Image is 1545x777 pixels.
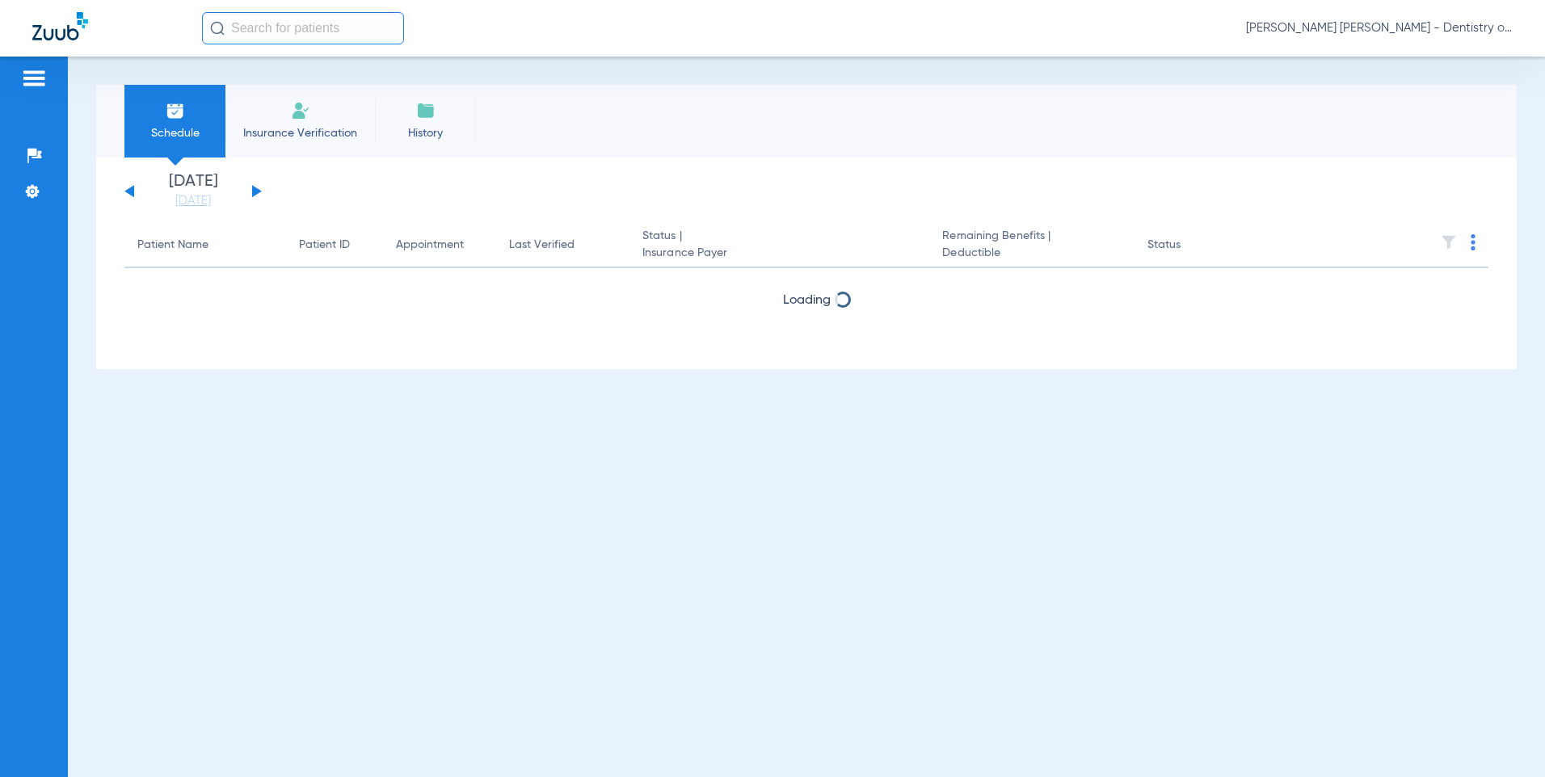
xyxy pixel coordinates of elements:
[396,237,464,254] div: Appointment
[929,223,1134,268] th: Remaining Benefits |
[416,101,436,120] img: History
[238,125,363,141] span: Insurance Verification
[387,125,464,141] span: History
[145,193,242,209] a: [DATE]
[509,237,617,254] div: Last Verified
[137,237,273,254] div: Patient Name
[166,101,185,120] img: Schedule
[145,174,242,209] li: [DATE]
[291,101,310,120] img: Manual Insurance Verification
[299,237,350,254] div: Patient ID
[1441,234,1457,250] img: filter.svg
[783,294,831,307] span: Loading
[1135,223,1244,268] th: Status
[21,69,47,88] img: hamburger-icon
[137,237,208,254] div: Patient Name
[1246,20,1513,36] span: [PERSON_NAME] [PERSON_NAME] - Dentistry of [GEOGRAPHIC_DATA]
[202,12,404,44] input: Search for patients
[137,125,213,141] span: Schedule
[32,12,88,40] img: Zuub Logo
[210,21,225,36] img: Search Icon
[629,223,929,268] th: Status |
[396,237,483,254] div: Appointment
[299,237,370,254] div: Patient ID
[1471,234,1476,250] img: group-dot-blue.svg
[942,245,1121,262] span: Deductible
[509,237,575,254] div: Last Verified
[642,245,916,262] span: Insurance Payer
